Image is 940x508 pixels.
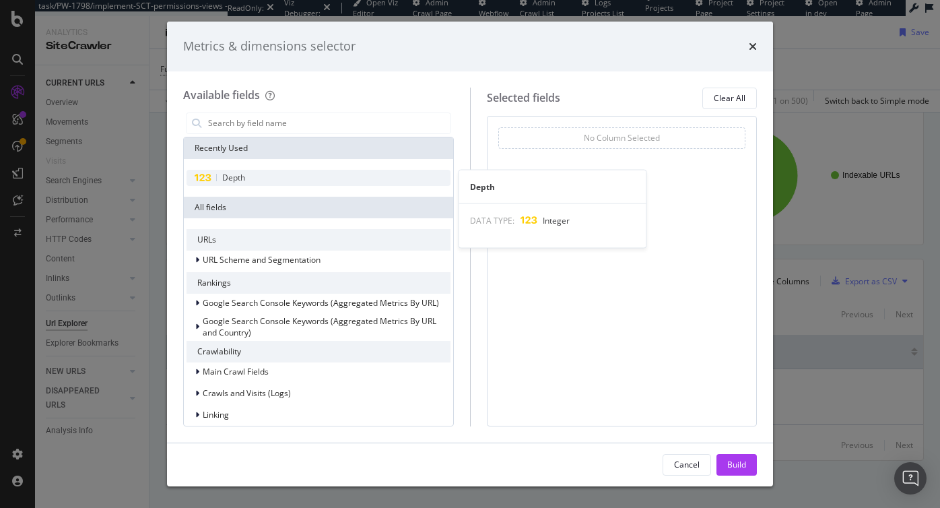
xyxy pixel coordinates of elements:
div: Open Intercom Messenger [894,462,927,495]
span: Google Search Console Keywords (Aggregated Metrics By URL) [203,297,439,309]
div: Crawlability [187,341,450,362]
span: URL Scheme and Segmentation [203,254,321,265]
button: Build [716,454,757,476]
div: Clear All [714,92,745,104]
div: URLs [187,229,450,251]
span: Crawls and Visits (Logs) [203,387,291,399]
span: Main Crawl Fields [203,366,269,377]
div: Depth [459,181,646,193]
span: DATA TYPE: [470,215,514,226]
div: Build [727,459,746,470]
div: modal [167,22,773,486]
button: Clear All [702,88,757,109]
div: No Column Selected [584,132,660,144]
span: Integer [543,215,570,226]
div: Selected fields [487,90,560,106]
input: Search by field name [207,113,450,133]
button: Cancel [663,454,711,476]
span: Google Search Console Keywords (Aggregated Metrics By URL and Country) [203,315,436,338]
span: Depth [222,172,245,183]
span: Linking [203,409,229,420]
div: All fields [184,197,453,218]
div: Rankings [187,272,450,294]
div: Metrics & dimensions selector [183,38,356,55]
div: Cancel [674,459,700,470]
div: times [749,38,757,55]
div: Recently Used [184,137,453,159]
div: Available fields [183,88,260,102]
